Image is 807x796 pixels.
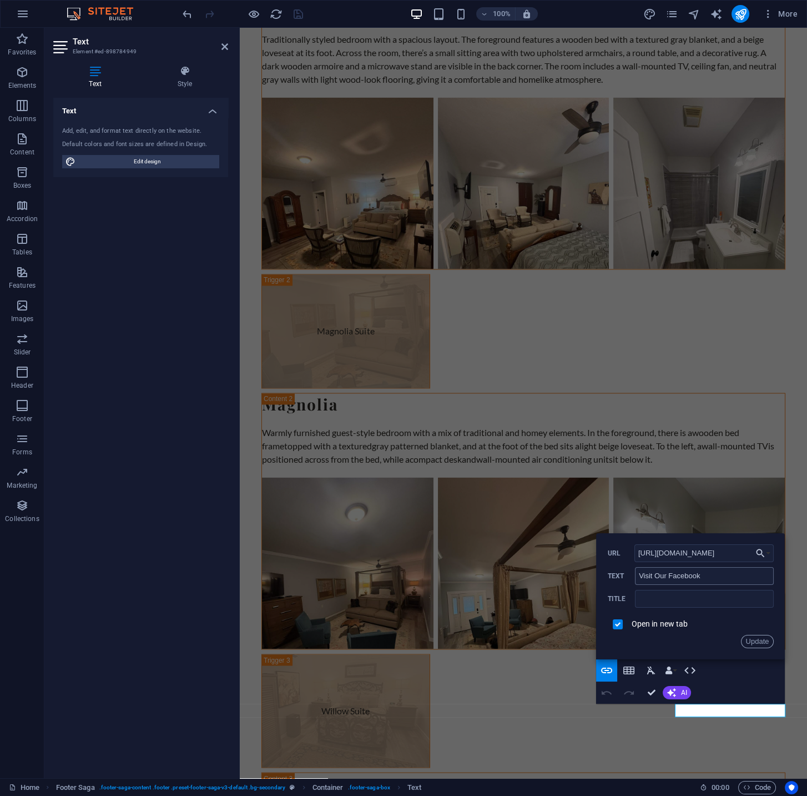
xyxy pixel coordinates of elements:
[312,781,344,794] span: Click to select. Double-click to edit
[679,659,700,682] button: HTML
[596,659,617,682] button: Insert Link
[73,47,206,57] h3: Element #ed-898784949
[8,48,36,57] p: Favorites
[476,7,516,21] button: 100%
[741,635,774,648] button: Update
[7,481,37,490] p: Marketing
[680,689,687,696] span: AI
[700,781,729,794] h6: Session time
[181,8,194,21] i: Undo: Change text (Ctrl+Z)
[290,784,295,790] i: This element is a customizable preset
[13,181,32,190] p: Boxes
[56,781,422,794] nav: breadcrumb
[758,5,802,23] button: More
[99,781,286,794] span: . footer-saga-content .footer .preset-footer-saga-v3-default .bg-secondary
[607,572,635,580] label: Text
[607,549,634,557] label: URL
[785,781,798,794] button: Usercentrics
[643,8,655,21] i: Design (Ctrl+Alt+Y)
[347,781,390,794] span: . footer-saga-box
[56,781,95,794] span: Click to select. Double-click to edit
[11,314,34,323] p: Images
[607,595,635,603] label: Title
[247,7,260,21] button: Click here to leave preview mode and continue editing
[12,248,32,257] p: Tables
[665,7,678,21] button: pages
[618,682,639,704] button: Redo (Ctrl+Shift+Z)
[53,66,142,89] h4: Text
[269,7,283,21] button: reload
[732,5,749,23] button: publish
[631,619,688,628] label: Open in new tab
[9,281,36,290] p: Features
[12,414,32,423] p: Footer
[64,7,147,21] img: Editor Logo
[687,7,700,21] button: navigator
[640,659,662,682] button: Clear Formatting
[62,140,219,149] div: Default colors and font sizes are defined in Design.
[665,8,678,21] i: Pages (Ctrl+Alt+S)
[734,8,747,21] i: Publish
[180,7,194,21] button: undo
[743,781,771,794] span: Code
[687,8,700,21] i: Navigator
[596,682,617,704] button: Undo (Ctrl+Z)
[522,9,532,19] i: On resize automatically adjust zoom level to fit chosen device.
[618,659,639,682] button: Insert Table
[62,155,219,168] button: Edit design
[709,8,722,21] i: AI Writer
[53,98,228,118] h4: Text
[407,781,421,794] span: Click to select. Double-click to edit
[719,783,721,792] span: :
[5,514,39,523] p: Collections
[663,686,691,699] button: AI
[7,214,38,223] p: Accordion
[643,7,656,21] button: design
[8,81,37,90] p: Elements
[73,37,228,47] h2: Text
[79,155,216,168] span: Edit design
[640,682,662,704] button: Confirm (Ctrl+⏎)
[12,448,32,457] p: Forms
[493,7,511,21] h6: 100%
[738,781,776,794] button: Code
[709,7,723,21] button: text_generator
[663,659,678,682] button: Data Bindings
[10,148,34,157] p: Content
[62,127,219,136] div: Add, edit, and format text directly on the website.
[763,8,798,19] span: More
[9,781,39,794] a: Click to cancel selection. Double-click to open Pages
[11,381,33,390] p: Header
[14,348,31,357] p: Slider
[8,114,36,123] p: Columns
[712,781,729,794] span: 00 00
[142,66,228,89] h4: Style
